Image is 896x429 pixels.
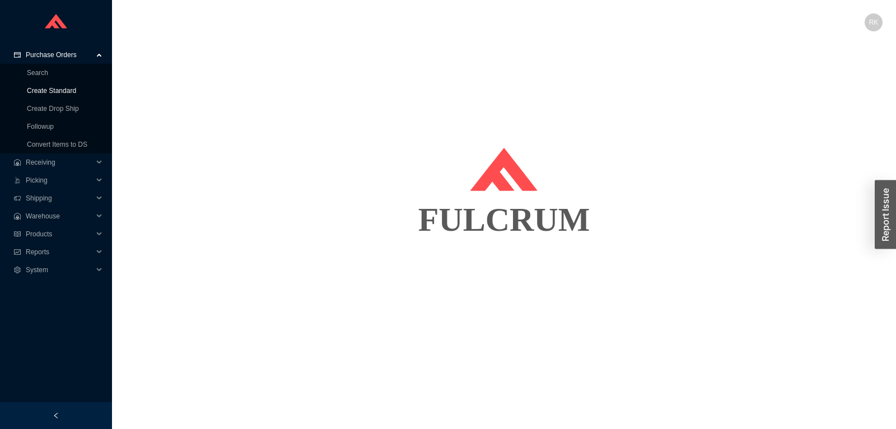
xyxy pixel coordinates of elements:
span: Shipping [26,189,93,207]
span: Reports [26,243,93,261]
span: left [53,412,59,419]
span: Picking [26,171,93,189]
a: Followup [27,123,54,130]
span: read [13,231,21,237]
span: credit-card [13,52,21,58]
a: Search [27,69,48,77]
span: System [26,261,93,279]
span: Receiving [26,153,93,171]
span: RK [869,13,879,31]
a: Create Drop Ship [27,105,79,113]
span: fund [13,249,21,255]
span: Products [26,225,93,243]
div: FULCRUM [125,192,883,248]
a: Create Standard [27,87,76,95]
span: Warehouse [26,207,93,225]
a: Convert Items to DS [27,141,87,148]
span: Purchase Orders [26,46,93,64]
span: setting [13,267,21,273]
